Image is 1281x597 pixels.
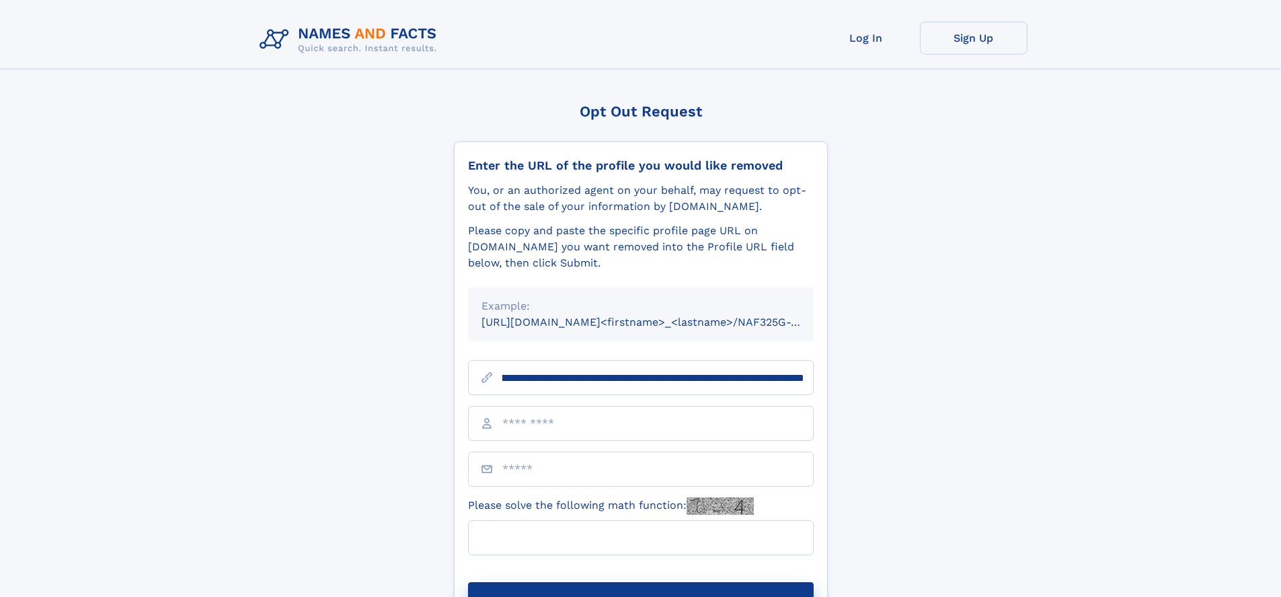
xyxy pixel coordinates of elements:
[468,158,814,173] div: Enter the URL of the profile you would like removed
[920,22,1027,55] a: Sign Up
[481,316,839,328] small: [URL][DOMAIN_NAME]<firstname>_<lastname>/NAF325G-xxxxxxxx
[481,298,800,314] div: Example:
[468,497,754,515] label: Please solve the following math function:
[468,223,814,271] div: Please copy and paste the specific profile page URL on [DOMAIN_NAME] you want removed into the Pr...
[812,22,920,55] a: Log In
[454,103,828,120] div: Opt Out Request
[254,22,448,58] img: Logo Names and Facts
[468,182,814,215] div: You, or an authorized agent on your behalf, may request to opt-out of the sale of your informatio...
